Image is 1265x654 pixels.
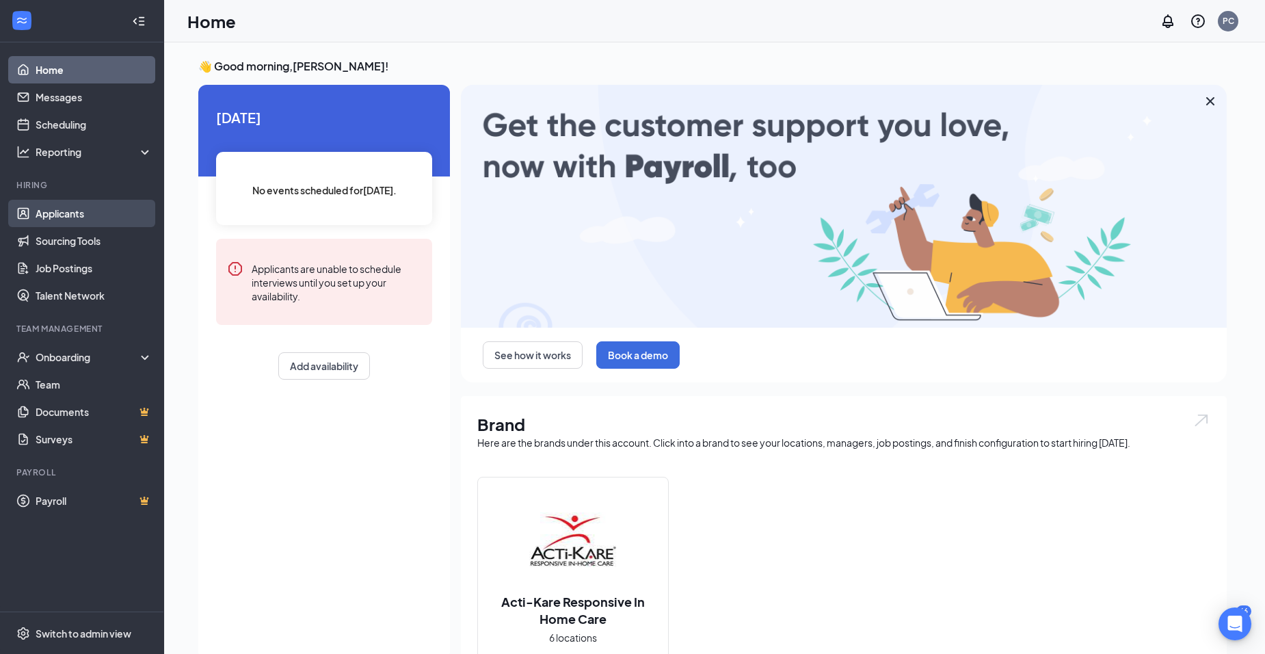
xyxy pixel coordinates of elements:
[461,85,1227,328] img: payroll-large.gif
[36,371,152,398] a: Team
[216,107,432,128] span: [DATE]
[596,341,680,369] button: Book a demo
[478,593,668,627] h2: Acti-Kare Responsive In Home Care
[36,398,152,426] a: DocumentsCrown
[227,261,243,277] svg: Error
[36,227,152,254] a: Sourcing Tools
[36,200,152,227] a: Applicants
[132,14,146,28] svg: Collapse
[278,352,370,380] button: Add availability
[16,145,30,159] svg: Analysis
[36,282,152,309] a: Talent Network
[483,341,583,369] button: See how it works
[36,350,141,364] div: Onboarding
[529,500,617,588] img: Acti-Kare Responsive In Home Care
[36,426,152,453] a: SurveysCrown
[1219,607,1251,640] div: Open Intercom Messenger
[36,145,153,159] div: Reporting
[16,350,30,364] svg: UserCheck
[252,183,397,198] span: No events scheduled for [DATE] .
[1160,13,1176,29] svg: Notifications
[477,413,1210,436] h1: Brand
[549,630,597,645] span: 6 locations
[36,627,131,640] div: Switch to admin view
[36,487,152,514] a: PayrollCrown
[36,56,152,83] a: Home
[16,179,150,191] div: Hiring
[187,10,236,33] h1: Home
[16,323,150,335] div: Team Management
[1193,413,1210,428] img: open.6027fd2a22e1237b5b06.svg
[36,254,152,282] a: Job Postings
[1236,605,1251,617] div: 66
[1223,15,1234,27] div: PC
[16,467,150,478] div: Payroll
[477,436,1210,449] div: Here are the brands under this account. Click into a brand to see your locations, managers, job p...
[36,83,152,111] a: Messages
[252,261,421,303] div: Applicants are unable to schedule interviews until you set up your availability.
[198,59,1227,74] h3: 👋 Good morning, [PERSON_NAME] !
[15,14,29,27] svg: WorkstreamLogo
[1202,93,1219,109] svg: Cross
[16,627,30,640] svg: Settings
[36,111,152,138] a: Scheduling
[1190,13,1206,29] svg: QuestionInfo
